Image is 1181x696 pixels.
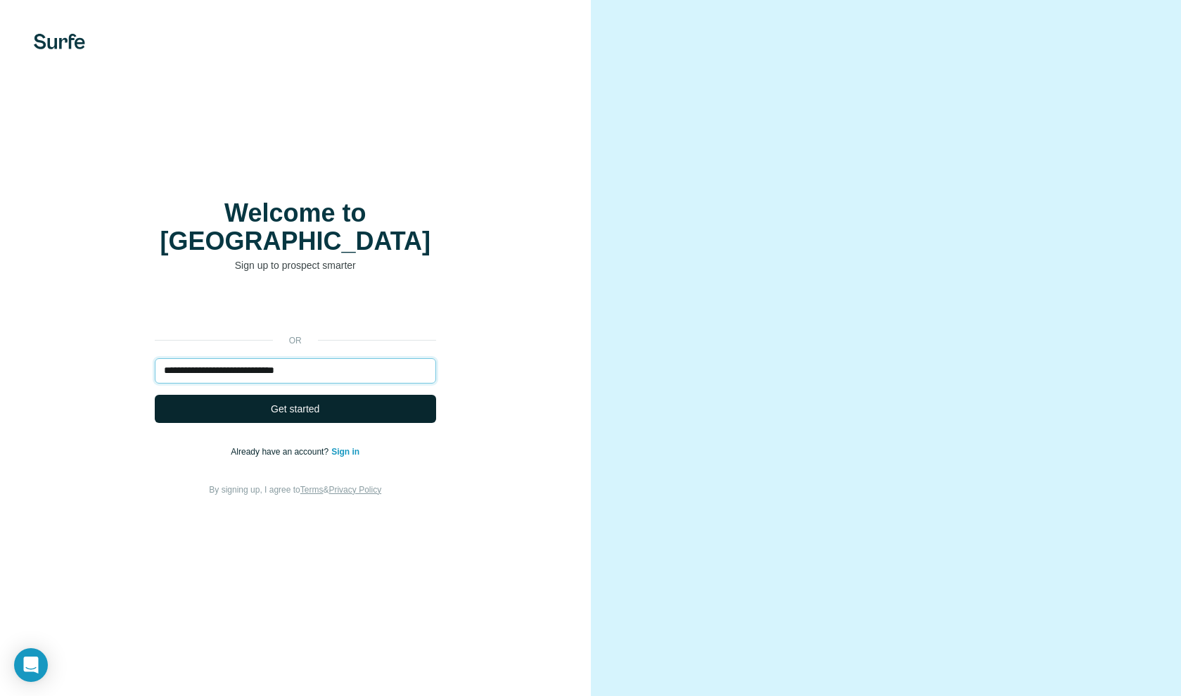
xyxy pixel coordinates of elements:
button: Get started [155,395,436,423]
h1: Welcome to [GEOGRAPHIC_DATA] [155,199,436,255]
a: Privacy Policy [328,485,381,495]
a: Terms [300,485,324,495]
a: Sign in [331,447,359,457]
span: By signing up, I agree to & [209,485,381,495]
span: Already have an account? [231,447,331,457]
div: Open Intercom Messenger [14,648,48,682]
iframe: Schaltfläche „Über Google anmelden“ [148,293,443,324]
p: or [273,334,318,347]
img: Surfe's logo [34,34,85,49]
p: Sign up to prospect smarter [155,258,436,272]
span: Get started [271,402,319,416]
